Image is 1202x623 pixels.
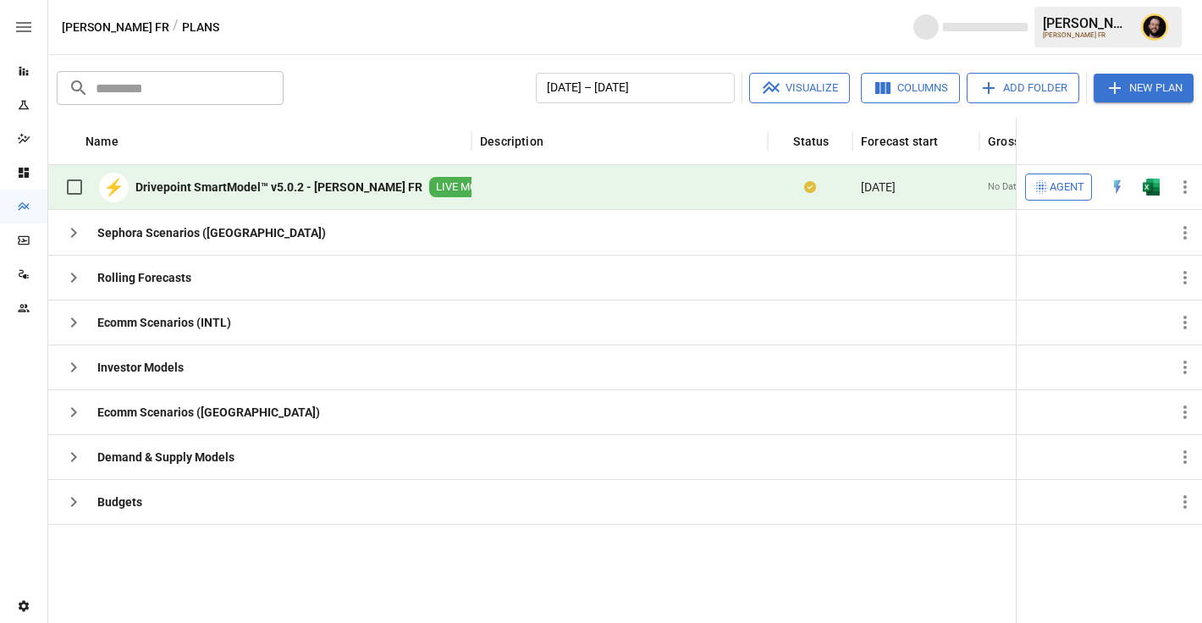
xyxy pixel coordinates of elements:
div: Name [85,135,119,148]
button: Columns [861,73,960,103]
img: quick-edit-flash.b8aec18c.svg [1109,179,1126,196]
button: Agent [1025,174,1092,201]
b: Demand & Supply Models [97,449,234,466]
b: Budgets [97,493,142,510]
div: Status [793,135,829,148]
div: Forecast start [861,135,938,148]
span: LIVE MODEL [429,179,504,196]
button: Ciaran Nugent [1131,3,1178,51]
div: ⚡ [99,173,129,202]
span: No Data [988,180,1022,194]
button: [DATE] – [DATE] [536,73,735,103]
div: [PERSON_NAME] FR [1043,31,1131,39]
b: Drivepoint SmartModel™ v5.0.2 - [PERSON_NAME] FR [135,179,422,196]
div: / [173,17,179,38]
div: Open in Quick Edit [1109,179,1126,196]
button: [PERSON_NAME] FR [62,17,169,38]
div: [DATE] [852,165,979,210]
button: Add Folder [967,73,1079,103]
img: Ciaran Nugent [1141,14,1168,41]
div: Open in Excel [1143,179,1160,196]
div: Your plan has changes in Excel that are not reflected in the Drivepoint Data Warehouse, select "S... [804,179,816,196]
div: Gross Margin [988,135,1061,148]
b: Investor Models [97,359,184,376]
button: Visualize [749,73,850,103]
img: excel-icon.76473adf.svg [1143,179,1160,196]
div: Description [480,135,543,148]
span: Agent [1050,178,1084,197]
div: [PERSON_NAME] [1043,15,1131,31]
b: Sephora Scenarios ([GEOGRAPHIC_DATA]) [97,224,326,241]
b: Rolling Forecasts [97,269,191,286]
b: Ecomm Scenarios (INTL) [97,314,231,331]
button: New Plan [1094,74,1194,102]
b: Ecomm Scenarios ([GEOGRAPHIC_DATA]) [97,404,320,421]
